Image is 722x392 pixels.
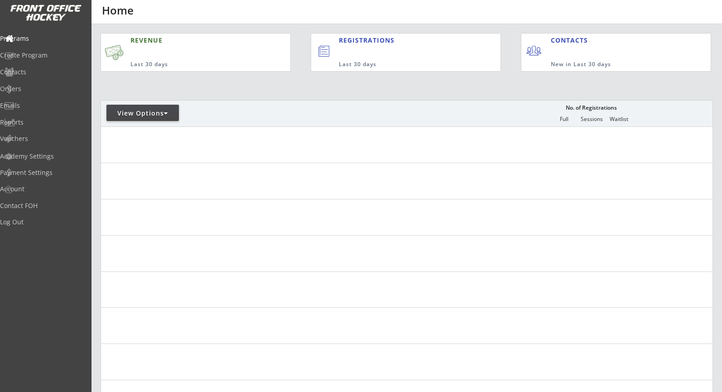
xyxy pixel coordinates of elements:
[606,116,633,122] div: Waitlist
[130,36,247,45] div: REVENUE
[563,105,620,111] div: No. of Registrations
[551,116,578,122] div: Full
[106,109,179,118] div: View Options
[578,116,606,122] div: Sessions
[551,36,592,45] div: CONTACTS
[130,61,247,68] div: Last 30 days
[551,61,669,68] div: New in Last 30 days
[339,36,459,45] div: REGISTRATIONS
[339,61,464,68] div: Last 30 days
